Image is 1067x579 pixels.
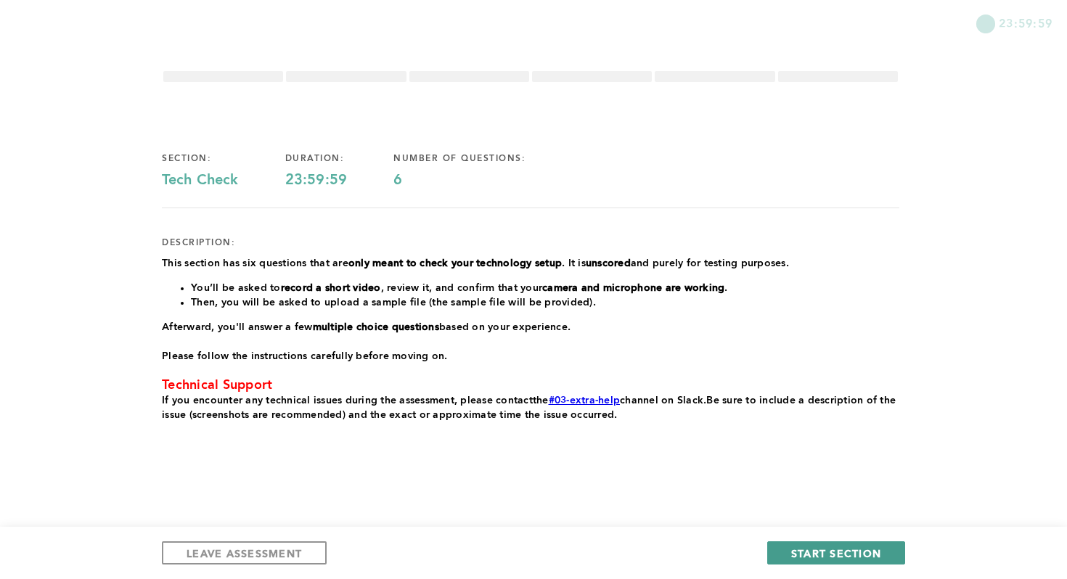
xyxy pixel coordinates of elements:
[285,172,394,189] div: 23:59:59
[191,295,899,310] li: Then, you will be asked to upload a sample file (the sample file will be provided).
[767,541,905,564] button: START SECTION
[393,153,572,165] div: number of questions:
[703,395,706,406] span: .
[549,395,621,406] a: #03-extra-help
[162,153,285,165] div: section:
[162,256,899,271] p: This section has six questions that are . It is and purely for testing purposes.
[162,349,899,364] p: Please follow the instructions carefully before moving on.
[162,541,327,564] button: LEAVE ASSESSMENT
[162,395,533,406] span: If you encounter any technical issues during the assessment, please contact
[586,258,631,268] strong: unscored
[348,258,562,268] strong: only meant to check your technology setup
[162,237,235,249] div: description:
[162,393,899,422] p: the channel on Slack Be sure to include a description of the issue (screenshots are recommended) ...
[191,281,899,295] li: You’ll be asked to , review it, and confirm that your .
[791,546,881,560] span: START SECTION
[313,322,439,332] strong: multiple choice questions
[542,283,724,293] strong: camera and microphone are working
[162,320,899,334] p: Afterward, you'll answer a few based on your experience.
[187,546,302,560] span: LEAVE ASSESSMENT
[393,172,572,189] div: 6
[281,283,381,293] strong: record a short video
[285,153,394,165] div: duration:
[162,172,285,189] div: Tech Check
[162,379,272,392] span: Technical Support
[999,15,1052,31] span: 23:59:59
